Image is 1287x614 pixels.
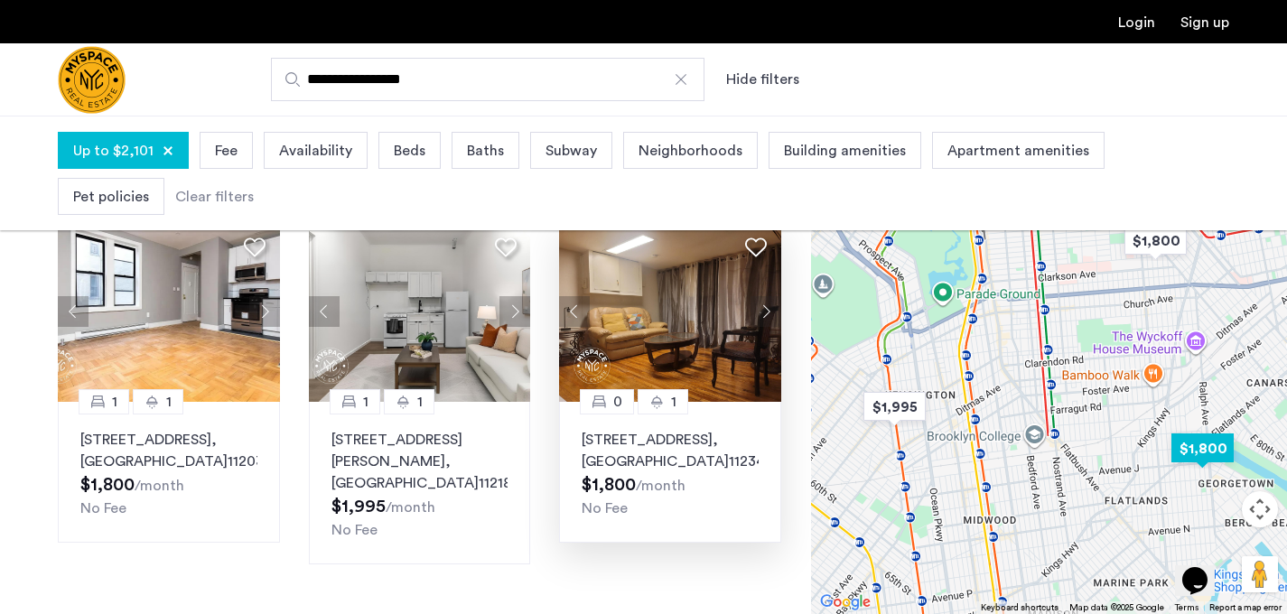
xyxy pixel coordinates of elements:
span: Subway [546,140,597,162]
span: 1 [671,391,676,413]
button: Previous apartment [58,296,89,327]
span: No Fee [80,501,126,516]
span: 1 [417,391,423,413]
span: 1 [112,391,117,413]
span: Fee [215,140,238,162]
img: Google [816,591,875,614]
button: Next apartment [249,296,280,327]
span: $1,800 [80,476,135,494]
span: Availability [279,140,352,162]
div: $1,995 [856,386,933,427]
p: [STREET_ADDRESS][PERSON_NAME] 11218 [331,429,508,494]
img: 8515455b-be52-4141-8a40-4c35d33cf98b_638925985418062972.jpeg [559,221,781,402]
img: a8b926f1-9a91-4e5e-b036-feb4fe78ee5d_638880945617247159.jpeg [58,221,280,402]
button: Next apartment [751,296,781,327]
iframe: chat widget [1175,542,1233,596]
a: Report a map error [1209,601,1282,614]
p: [STREET_ADDRESS] 11234 [582,429,759,472]
button: Drag Pegman onto the map to open Street View [1242,556,1278,592]
a: 11[STREET_ADDRESS], [GEOGRAPHIC_DATA]11203No Fee [58,402,280,543]
a: 11[STREET_ADDRESS][PERSON_NAME], [GEOGRAPHIC_DATA]11218No Fee [309,402,531,564]
button: Previous apartment [309,296,340,327]
button: Previous apartment [559,296,590,327]
div: Clear filters [175,186,254,208]
button: Next apartment [499,296,530,327]
button: Show or hide filters [726,69,799,90]
button: Keyboard shortcuts [981,601,1059,614]
a: 01[STREET_ADDRESS], [GEOGRAPHIC_DATA]11234No Fee [559,402,781,543]
span: Map data ©2025 Google [1069,603,1164,612]
img: a8b926f1-9a91-4e5e-b036-feb4fe78ee5d_638850847483284209.jpeg [309,221,531,402]
sub: /month [636,479,685,493]
span: Up to $2,101 [73,140,154,162]
span: No Fee [582,501,628,516]
a: Login [1118,15,1155,30]
sub: /month [135,479,184,493]
p: [STREET_ADDRESS] 11203 [80,429,257,472]
div: $1,800 [1164,428,1241,469]
span: Pet policies [73,186,149,208]
span: $1,995 [331,498,386,516]
sub: /month [386,500,435,515]
span: Building amenities [784,140,906,162]
span: 1 [166,391,172,413]
img: logo [58,46,126,114]
span: 1 [363,391,368,413]
a: Registration [1180,15,1229,30]
span: Beds [394,140,425,162]
div: $1,800 [1117,220,1194,261]
input: Apartment Search [271,58,704,101]
span: Neighborhoods [639,140,742,162]
a: Terms (opens in new tab) [1175,601,1198,614]
span: 0 [613,391,622,413]
span: No Fee [331,523,378,537]
span: Apartment amenities [947,140,1089,162]
button: Map camera controls [1242,491,1278,527]
span: $1,800 [582,476,636,494]
a: Open this area in Google Maps (opens a new window) [816,591,875,614]
a: Cazamio Logo [58,46,126,114]
span: Baths [467,140,504,162]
